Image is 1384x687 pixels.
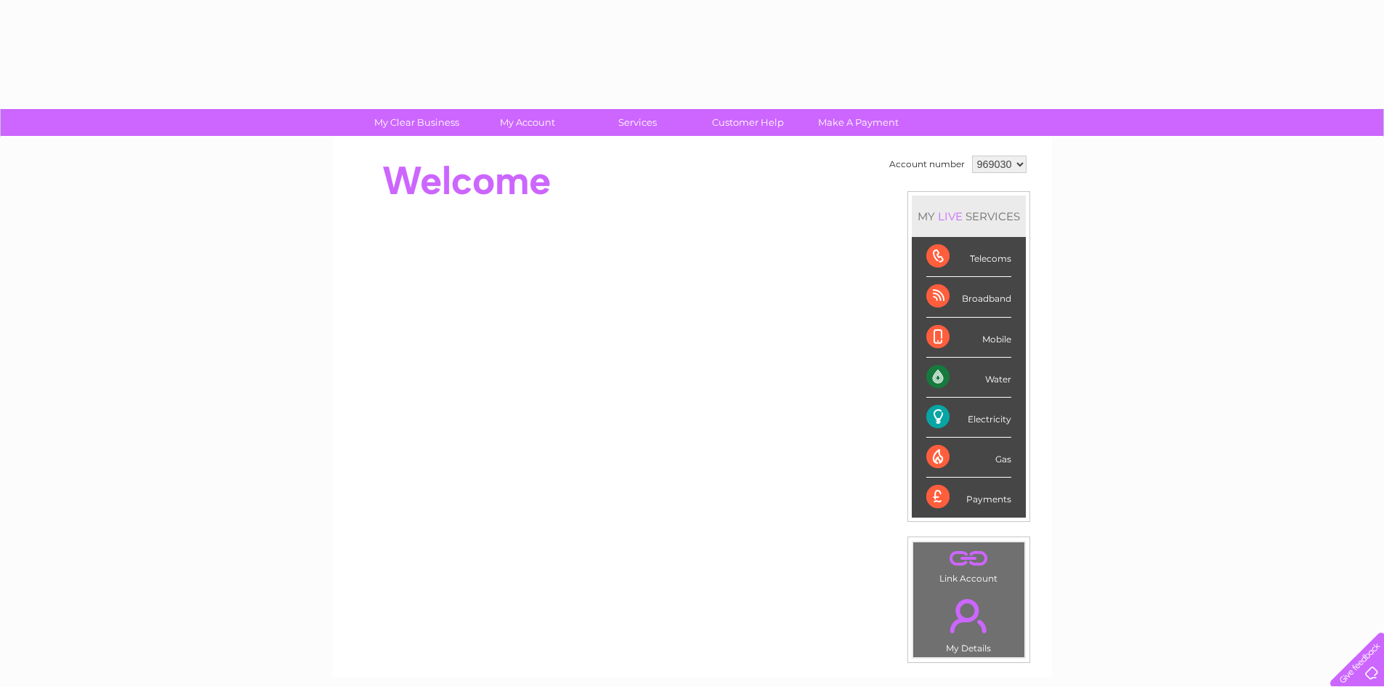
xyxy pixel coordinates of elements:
[926,237,1011,277] div: Telecoms
[912,542,1025,587] td: Link Account
[578,109,697,136] a: Services
[912,587,1025,658] td: My Details
[917,590,1021,641] a: .
[926,318,1011,358] div: Mobile
[926,277,1011,317] div: Broadband
[926,398,1011,438] div: Electricity
[467,109,587,136] a: My Account
[917,546,1021,571] a: .
[912,196,1026,237] div: MY SERVICES
[926,438,1011,478] div: Gas
[886,152,968,177] td: Account number
[926,358,1011,398] div: Water
[935,209,966,223] div: LIVE
[926,478,1011,517] div: Payments
[357,109,477,136] a: My Clear Business
[688,109,808,136] a: Customer Help
[798,109,918,136] a: Make A Payment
